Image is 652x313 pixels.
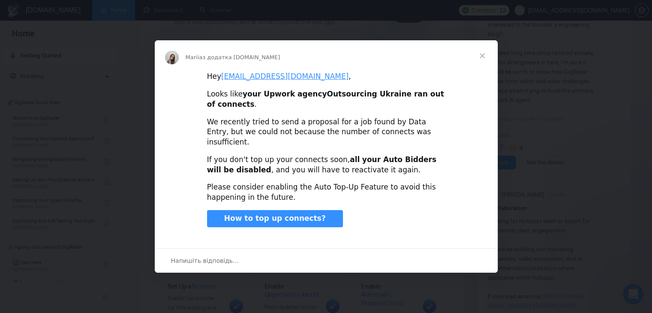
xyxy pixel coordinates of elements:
a: [EMAIL_ADDRESS][DOMAIN_NAME] [221,72,349,81]
b: Outsourcing Ukraine ran out of connects [207,90,444,108]
div: We recently tried to send a proposal for a job found by Data Entry, but we could not because the ... [207,117,445,147]
span: з додатка [DOMAIN_NAME] [202,54,280,60]
img: Profile image for Mariia [165,51,179,64]
span: How to top up connects? [224,214,326,223]
b: all [350,155,360,164]
div: Please consider enabling the Auto Top-Up Feature to avoid this happening in the future. [207,182,445,203]
span: Напишіть відповідь… [171,255,239,266]
b: your Auto Bidders will be disabled [207,155,436,174]
span: Mariia [186,54,203,60]
span: Закрити [467,40,498,71]
div: Hey , [207,72,445,82]
a: How to top up connects? [207,210,343,227]
div: Відкрити бесіду й відповісти [155,248,498,273]
b: your Upwork agency [243,90,327,98]
div: Looks like . [207,89,445,110]
div: If you don't top up your connects soon, , and you will have to reactivate it again. [207,155,445,175]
